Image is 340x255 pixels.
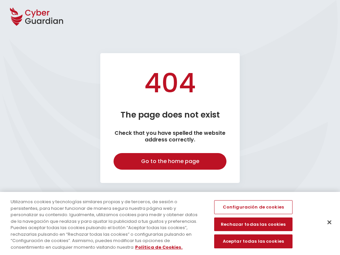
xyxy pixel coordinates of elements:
a: Más información sobre su privacidad, se abre en una nueva pestaña [135,244,183,250]
button: Configuración de cookies [214,200,293,214]
button: Go to the home page [114,153,226,170]
p: Check that you have spelled the website address correctly. [114,130,226,143]
button: Cerrar [322,215,337,230]
h1: 404 [114,66,226,100]
div: Go to the home page [119,157,221,165]
button: Rechazar todas las cookies [214,217,293,231]
h2: The page does not exist [114,110,226,120]
div: Utilizamos cookies y tecnologías similares propias y de terceros, de sesión o persistentes, para ... [11,199,204,250]
button: Aceptar todas las cookies [214,234,293,248]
